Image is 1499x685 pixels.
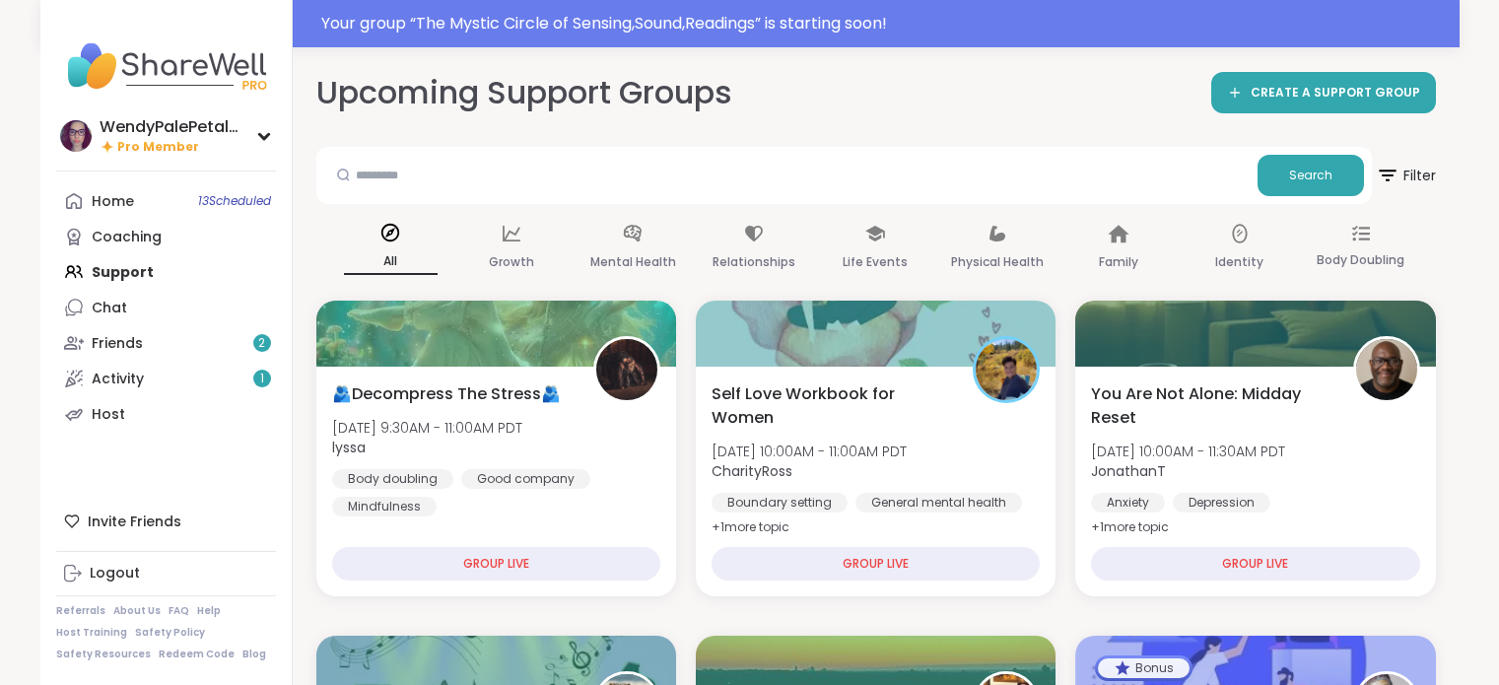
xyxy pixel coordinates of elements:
[56,504,276,539] div: Invite Friends
[1251,85,1420,102] span: CREATE A SUPPORT GROUP
[90,564,140,583] div: Logout
[1173,493,1270,513] div: Depression
[169,604,189,618] a: FAQ
[461,469,590,489] div: Good company
[316,71,732,115] h2: Upcoming Support Groups
[712,493,848,513] div: Boundary setting
[56,626,127,640] a: Host Training
[712,442,907,461] span: [DATE] 10:00AM - 11:00AM PDT
[92,192,134,212] div: Home
[332,547,660,581] div: GROUP LIVE
[242,648,266,661] a: Blog
[197,604,221,618] a: Help
[1091,442,1285,461] span: [DATE] 10:00AM - 11:30AM PDT
[712,547,1040,581] div: GROUP LIVE
[332,438,366,457] b: lyssa
[712,461,792,481] b: CharityRoss
[1098,658,1190,678] div: Bonus
[117,139,199,156] span: Pro Member
[260,371,264,387] span: 1
[92,228,162,247] div: Coaching
[332,469,453,489] div: Body doubling
[56,361,276,396] a: Activity1
[344,249,438,275] p: All
[113,604,161,618] a: About Us
[56,556,276,591] a: Logout
[855,493,1022,513] div: General mental health
[60,120,92,152] img: WendyPalePetalBloom
[56,219,276,254] a: Coaching
[1258,155,1364,196] button: Search
[332,418,522,438] span: [DATE] 9:30AM - 11:00AM PDT
[92,405,125,425] div: Host
[1211,72,1436,113] a: CREATE A SUPPORT GROUP
[1356,339,1417,400] img: JonathanT
[56,290,276,325] a: Chat
[56,648,151,661] a: Safety Resources
[590,250,676,274] p: Mental Health
[1317,248,1404,272] p: Body Doubling
[1091,382,1330,430] span: You Are Not Alone: Midday Reset
[1215,250,1263,274] p: Identity
[321,12,1448,35] div: Your group “ The Mystic Circle of Sensing,Sound,Readings ” is starting soon!
[1099,250,1138,274] p: Family
[100,116,247,138] div: WendyPalePetalBloom
[56,396,276,432] a: Host
[951,250,1044,274] p: Physical Health
[1091,461,1166,481] b: JonathanT
[1289,167,1332,184] span: Search
[713,250,795,274] p: Relationships
[198,193,271,209] span: 13 Scheduled
[843,250,908,274] p: Life Events
[332,497,437,516] div: Mindfulness
[159,648,235,661] a: Redeem Code
[489,250,534,274] p: Growth
[92,299,127,318] div: Chat
[56,325,276,361] a: Friends2
[1376,152,1436,199] span: Filter
[712,382,951,430] span: Self Love Workbook for Women
[1091,547,1419,581] div: GROUP LIVE
[56,32,276,101] img: ShareWell Nav Logo
[92,334,143,354] div: Friends
[1376,147,1436,204] button: Filter
[92,370,144,389] div: Activity
[596,339,657,400] img: lyssa
[976,339,1037,400] img: CharityRoss
[56,183,276,219] a: Home13Scheduled
[258,335,265,352] span: 2
[56,604,105,618] a: Referrals
[332,382,561,406] span: 🫂Decompress The Stress🫂
[1091,493,1165,513] div: Anxiety
[135,626,205,640] a: Safety Policy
